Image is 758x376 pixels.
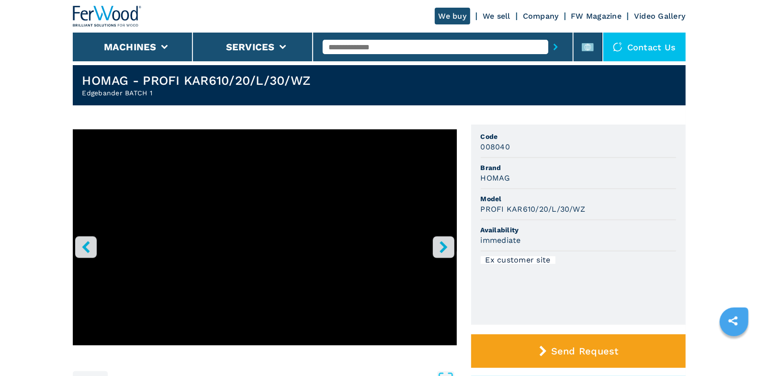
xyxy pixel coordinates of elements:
h3: 008040 [481,141,510,152]
span: Availability [481,225,676,235]
a: Company [523,11,559,21]
div: Contact us [603,33,686,61]
h3: HOMAG [481,172,510,183]
button: Machines [104,41,157,53]
button: submit-button [548,36,563,58]
iframe: Bordatrice Lotto 1 in azione - HOMAG PROFI KAR610/20/L/30/WZ - Ferwoodgroup - 008040 [73,129,457,345]
h3: immediate [481,235,521,246]
button: left-button [75,236,97,258]
h3: PROFI KAR610/20/L/30/WZ [481,204,586,215]
h1: HOMAG - PROFI KAR610/20/L/30/WZ [82,73,311,88]
button: right-button [433,236,454,258]
a: We sell [483,11,510,21]
img: Contact us [613,42,622,52]
a: sharethis [721,309,745,333]
a: FW Magazine [571,11,622,21]
span: Code [481,132,676,141]
div: Go to Slide 1 [73,129,457,362]
a: Video Gallery [634,11,685,21]
img: Ferwood [73,6,142,27]
div: Ex customer site [481,256,555,264]
span: Model [481,194,676,204]
span: Send Request [551,345,619,357]
h2: Edgebander BATCH 1 [82,88,311,98]
span: Brand [481,163,676,172]
iframe: Chat [717,333,751,369]
a: We buy [435,8,471,24]
button: Send Request [471,334,686,368]
button: Services [226,41,275,53]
